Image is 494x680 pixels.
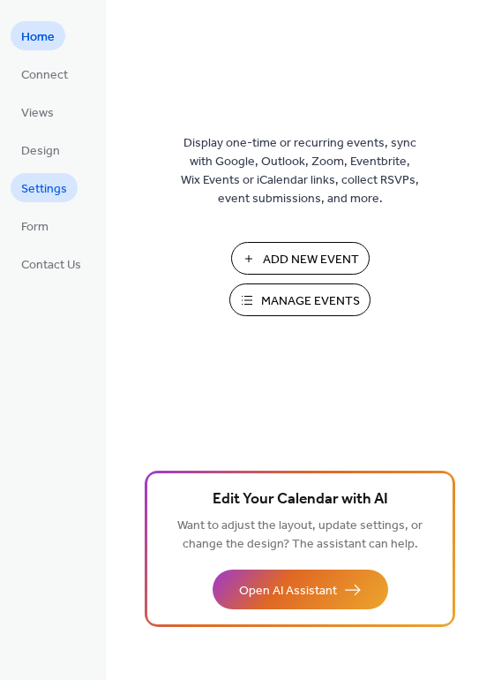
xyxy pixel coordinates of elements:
span: Contact Us [21,256,81,275]
button: Add New Event [231,242,370,275]
span: Display one-time or recurring events, sync with Google, Outlook, Zoom, Eventbrite, Wix Events or ... [181,134,419,208]
span: Design [21,142,60,161]
button: Open AI Assistant [213,570,388,609]
a: Home [11,21,65,50]
span: Edit Your Calendar with AI [213,487,388,512]
a: Settings [11,173,78,202]
span: Add New Event [263,251,359,269]
a: Contact Us [11,249,92,278]
a: Connect [11,59,79,88]
span: Manage Events [261,292,360,311]
a: Form [11,211,59,240]
span: Form [21,218,49,237]
a: Design [11,135,71,164]
span: Home [21,28,55,47]
span: Connect [21,66,68,85]
span: Settings [21,180,67,199]
button: Manage Events [229,283,370,316]
span: Want to adjust the layout, update settings, or change the design? The assistant can help. [177,514,423,556]
span: Views [21,104,54,123]
span: Open AI Assistant [239,582,337,601]
a: Views [11,97,64,126]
